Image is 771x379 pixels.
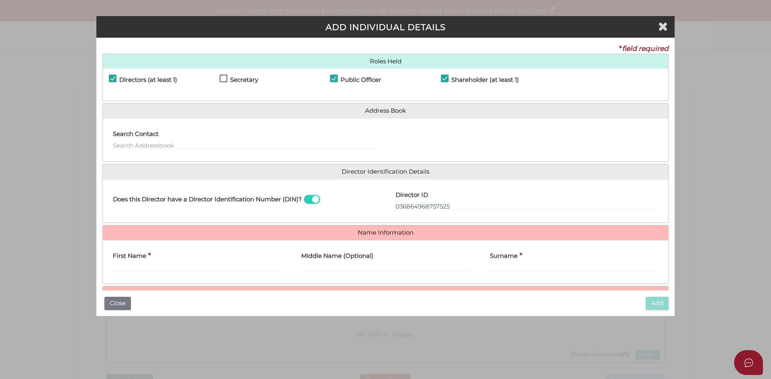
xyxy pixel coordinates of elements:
[734,350,763,375] button: Open asap
[113,131,159,138] h4: Search Contact
[490,253,518,259] h4: Surname
[301,253,373,259] h4: Middle Name (Optional)
[113,196,302,203] h4: Does this Director have a Director Identification Number (DIN)?
[646,297,669,310] button: Add
[113,141,375,150] input: Search Addressbook
[109,229,662,236] a: Name Information
[113,253,146,259] h4: First Name
[104,297,131,310] button: Close
[396,192,428,199] h4: Director ID
[109,168,662,175] a: Director Identification Details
